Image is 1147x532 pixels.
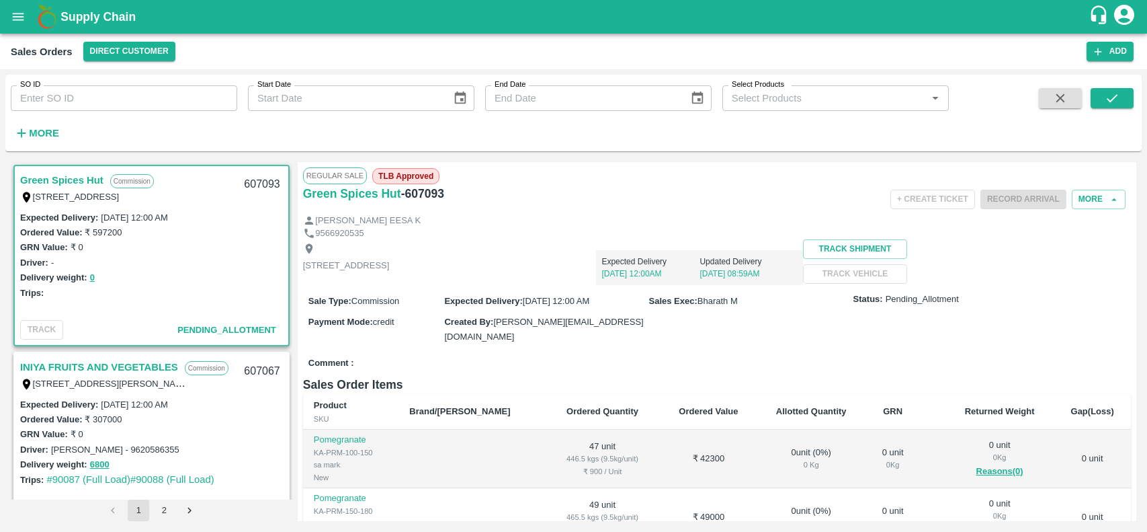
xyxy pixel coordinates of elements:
[20,79,40,90] label: SO ID
[303,167,367,184] span: Regular Sale
[523,296,589,306] span: [DATE] 12:00 AM
[697,296,738,306] span: Bharath M
[314,447,388,459] div: KA-PRM-100-150
[601,268,699,280] p: [DATE] 12:00AM
[20,172,103,189] a: Green Spices Hut
[20,459,87,469] label: Delivery weight:
[1089,5,1112,29] div: customer-support
[351,296,400,306] span: Commission
[566,406,638,416] b: Ordered Quantity
[372,168,439,184] span: TLB Approved
[401,184,444,203] h6: - 607093
[85,414,122,424] label: ₹ 307000
[495,79,525,90] label: End Date
[767,459,855,471] div: 0 Kg
[20,358,178,376] a: INIYA FRUITS AND VEGETABLES
[303,375,1131,394] h6: Sales Order Items
[877,505,909,530] div: 0 unit
[685,85,710,111] button: Choose date
[20,475,44,485] label: Trips:
[3,1,34,32] button: open drawer
[257,79,291,90] label: Start Date
[409,406,510,416] b: Brand/[PERSON_NAME]
[732,79,784,90] label: Select Products
[544,430,661,488] td: 47 unit
[767,447,855,471] div: 0 unit ( 0 %)
[314,434,388,447] p: Pomegranate
[110,174,154,188] p: Commission
[314,459,388,471] div: sa mark
[555,511,650,523] div: 465.5 kgs (9.5kg/unit)
[877,518,909,530] div: 0 Kg
[965,406,1035,416] b: Returned Weight
[485,85,679,111] input: End Date
[877,447,909,471] div: 0 unit
[314,518,388,530] div: sa mark
[601,256,699,268] p: Expected Delivery
[314,471,388,484] div: New
[177,325,276,335] span: Pending_Allotment
[185,361,228,375] p: Commission
[20,429,68,439] label: GRN Value:
[853,293,883,306] label: Status:
[83,42,175,61] button: Select DC
[956,439,1044,480] div: 0 unit
[71,242,83,252] label: ₹ 0
[956,464,1044,480] button: Reasons(0)
[90,270,95,286] button: 0
[877,459,909,471] div: 0 Kg
[11,43,73,61] div: Sales Orders
[1071,406,1114,416] b: Gap(Loss)
[20,414,82,424] label: Ordered Value:
[20,272,87,282] label: Delivery weight:
[448,85,473,111] button: Choose date
[661,430,757,488] td: ₹ 42300
[883,406,902,416] b: GRN
[303,260,390,272] p: [STREET_ADDRESS]
[315,227,364,240] p: 9566920535
[679,406,738,416] b: Ordered Value
[726,89,923,107] input: Select Products
[101,213,167,223] label: [DATE] 12:00 AM
[886,293,959,306] span: Pending_Allotment
[179,500,200,521] button: Go to next page
[236,169,288,200] div: 607093
[90,457,110,473] button: 6800
[11,85,237,111] input: Enter SO ID
[236,356,288,387] div: 607067
[776,406,847,416] b: Allotted Quantity
[314,492,388,505] p: Pomegranate
[51,445,179,455] label: [PERSON_NAME] - 9620586355
[1087,42,1134,61] button: Add
[373,317,394,327] span: credit
[555,465,650,478] div: ₹ 900 / Unit
[649,296,697,306] label: Sales Exec :
[46,474,130,485] a: #90087 (Full Load)
[1072,190,1125,209] button: More
[303,184,401,203] a: Green Spices Hut
[101,400,167,410] label: [DATE] 12:00 AM
[248,85,442,111] input: Start Date
[308,357,354,370] label: Comment :
[20,213,98,223] label: Expected Delivery :
[20,400,98,410] label: Expected Delivery :
[20,258,48,268] label: Driver:
[980,193,1066,204] span: Please dispatch the trip before ending
[444,296,522,306] label: Expected Delivery :
[11,122,62,145] button: More
[33,192,120,202] label: [STREET_ADDRESS]
[130,474,214,485] a: #90088 (Full Load)
[314,400,347,410] b: Product
[314,413,388,425] div: SKU
[1112,3,1136,31] div: account of current user
[20,242,68,252] label: GRN Value:
[60,10,136,24] b: Supply Chain
[767,505,855,530] div: 0 unit ( 0 %)
[1054,430,1131,488] td: 0 unit
[85,227,122,237] label: ₹ 597200
[444,317,493,327] label: Created By :
[927,89,944,107] button: Open
[60,7,1089,26] a: Supply Chain
[153,500,175,521] button: Go to page 2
